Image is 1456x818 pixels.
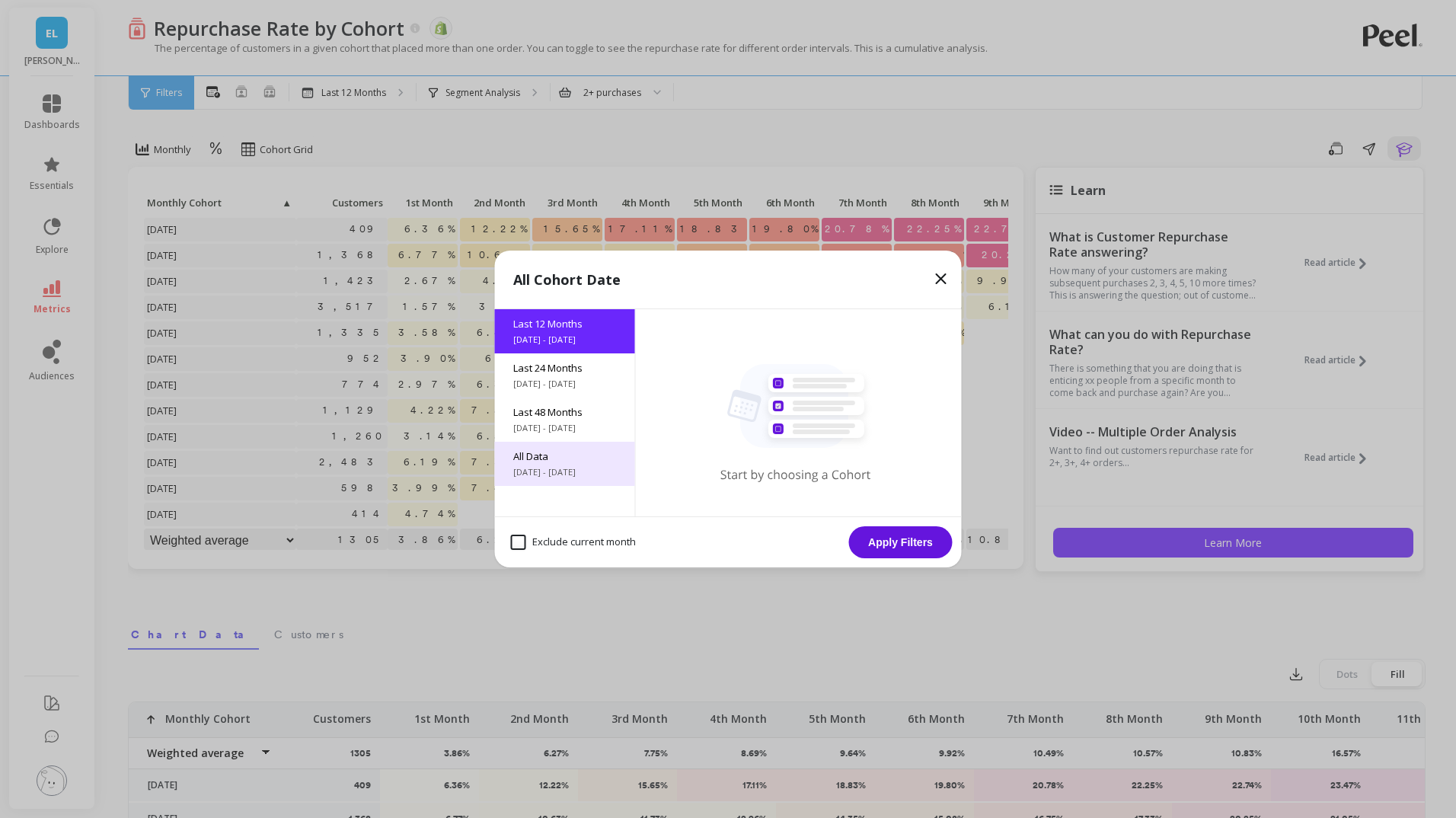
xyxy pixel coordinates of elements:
span: Exclude current month [511,535,636,550]
span: [DATE] - [DATE] [513,422,617,434]
span: Last 48 Months [513,405,617,419]
button: Apply Filters [849,526,953,558]
span: Last 12 Months [513,317,617,331]
span: [DATE] - [DATE] [513,334,617,346]
span: [DATE] - [DATE] [513,378,617,390]
span: All Data [513,449,617,463]
span: [DATE] - [DATE] [513,466,617,478]
p: All Cohort Date [513,269,621,290]
span: Last 24 Months [513,361,617,375]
